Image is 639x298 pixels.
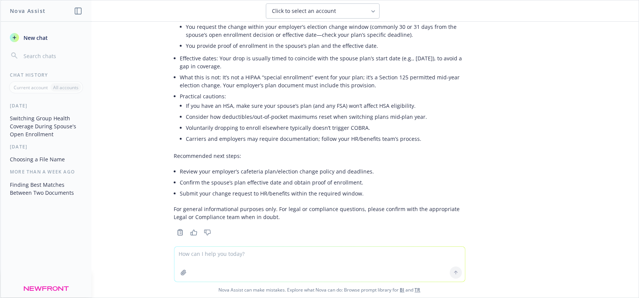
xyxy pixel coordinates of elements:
[3,282,636,298] span: Nova Assist can make mistakes. Explore what Nova can do: Browse prompt library for and
[415,287,421,293] a: TR
[7,112,85,140] button: Switching Group Health Coverage During Spouse's Open Enrollment
[272,7,336,15] span: Click to select an account
[180,72,465,91] li: What this is not: It’s not a HIPAA “special enrollment” event for your plan; it’s a Section 125 p...
[186,100,465,111] li: If you have an HSA, make sure your spouse’s plan (and any FSA) won’t affect HSA eligibility.
[7,178,85,199] button: Finding Best Matches Between Two Documents
[22,50,82,61] input: Search chats
[174,152,465,160] p: Recommended next steps:
[7,153,85,166] button: Choosing a File Name
[22,34,48,42] span: New chat
[180,166,465,177] li: Review your employer’s cafeteria plan/election change policy and deadlines.
[180,1,465,53] li: Conditions typically required:
[1,169,91,175] div: More than a week ago
[1,143,91,150] div: [DATE]
[186,40,465,51] li: You provide proof of enrollment in the spouse’s plan and the effective date.
[186,133,465,144] li: Carriers and employers may require documentation; follow your HR/benefits team’s process.
[180,188,465,199] li: Submit your change request to HR/benefits within the required window.
[180,53,465,72] li: Effective dates: Your drop is usually timed to coincide with the spouse plan’s start date (e.g., ...
[180,177,465,188] li: Confirm the spouse’s plan effective date and obtain proof of enrollment.
[1,102,91,109] div: [DATE]
[177,229,184,236] svg: Copy to clipboard
[14,84,48,91] p: Current account
[186,21,465,40] li: You request the change within your employer’s election change window (commonly 30 or 31 days from...
[400,287,405,293] a: BI
[186,111,465,122] li: Consider how deductibles/out‑of‑pocket maximums reset when switching plans mid‑plan year.
[10,7,46,15] h1: Nova Assist
[1,72,91,78] div: Chat History
[7,31,85,44] button: New chat
[180,91,465,146] li: Practical cautions:
[53,84,79,91] p: All accounts
[174,205,465,221] p: For general informational purposes only. For legal or compliance questions, please confirm with t...
[266,3,380,19] button: Click to select an account
[186,122,465,133] li: Voluntarily dropping to enroll elsewhere typically doesn’t trigger COBRA.
[201,227,214,238] button: Thumbs down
